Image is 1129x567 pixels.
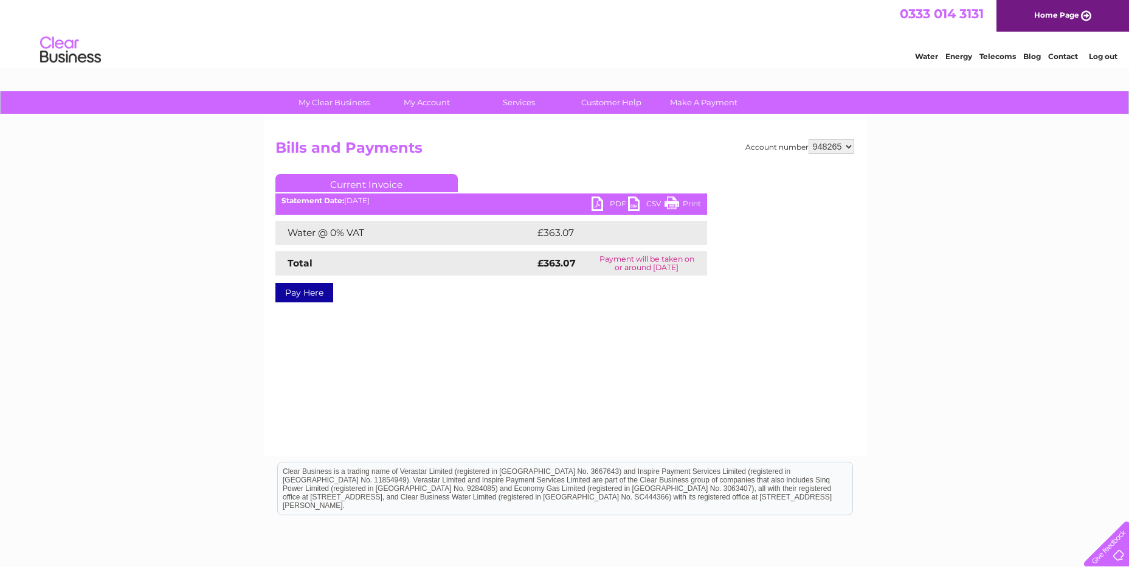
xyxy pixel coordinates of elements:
a: Energy [945,52,972,61]
td: Payment will be taken on or around [DATE] [587,251,706,276]
a: Customer Help [561,91,661,114]
a: Print [665,197,701,214]
b: Statement Date: [281,196,344,205]
h2: Bills and Payments [275,139,854,162]
a: My Clear Business [284,91,384,114]
a: Telecoms [979,52,1016,61]
a: 0333 014 3131 [900,6,984,21]
a: PDF [592,197,628,214]
td: Water @ 0% VAT [275,221,534,245]
a: Blog [1023,52,1041,61]
a: Contact [1048,52,1078,61]
a: Current Invoice [275,174,458,192]
img: logo.png [40,32,102,69]
a: Services [469,91,569,114]
div: [DATE] [275,197,707,205]
div: Clear Business is a trading name of Verastar Limited (registered in [GEOGRAPHIC_DATA] No. 3667643... [278,7,852,59]
strong: Total [288,257,312,269]
a: Pay Here [275,283,333,302]
a: Make A Payment [654,91,754,114]
a: CSV [628,197,665,214]
a: Water [915,52,938,61]
td: £363.07 [534,221,686,245]
a: Log out [1089,52,1117,61]
a: My Account [376,91,477,114]
strong: £363.07 [537,257,576,269]
div: Account number [745,139,854,154]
